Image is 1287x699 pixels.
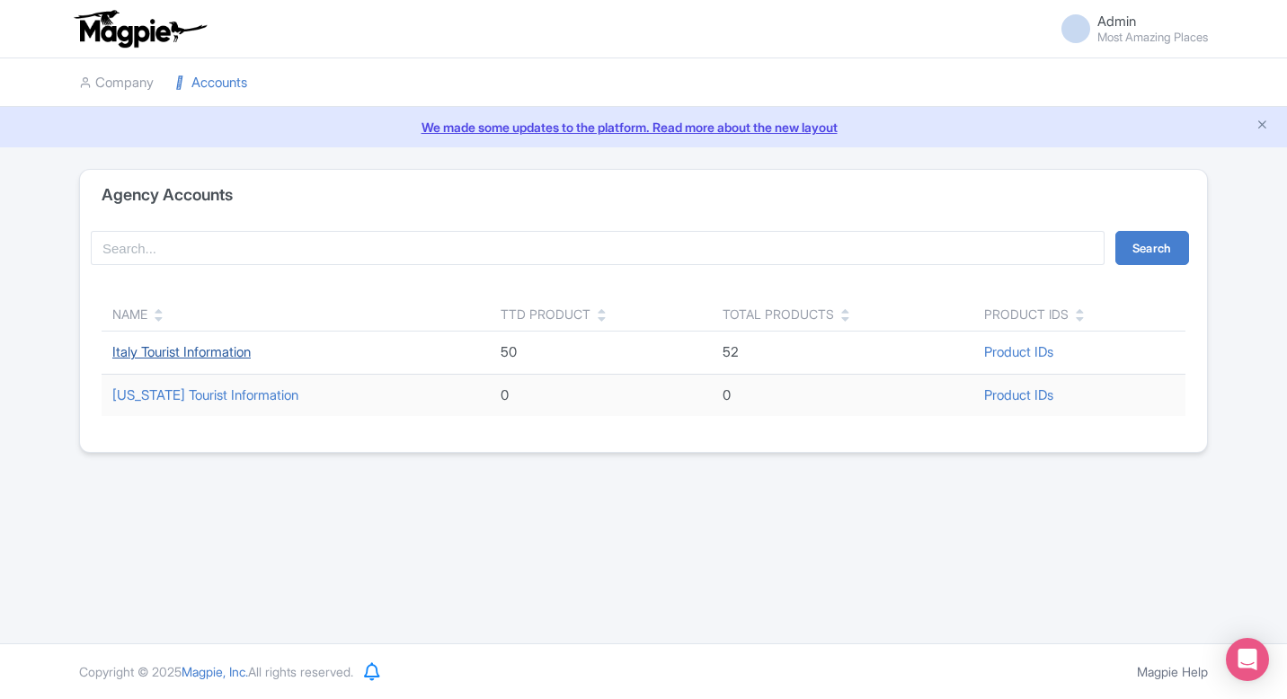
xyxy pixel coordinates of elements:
a: Company [79,58,154,108]
div: TTD Product [501,305,590,323]
button: Search [1115,231,1189,265]
div: Total Products [723,305,834,323]
input: Search... [91,231,1105,265]
span: Admin [1097,13,1136,30]
a: We made some updates to the platform. Read more about the new layout [11,118,1276,137]
h4: Agency Accounts [102,186,233,204]
td: 0 [712,374,974,416]
div: Product IDs [984,305,1069,323]
span: Magpie, Inc. [182,664,248,679]
div: Copyright © 2025 All rights reserved. [68,662,364,681]
a: Magpie Help [1137,664,1208,679]
td: 52 [712,332,974,375]
small: Most Amazing Places [1097,31,1208,43]
td: 0 [490,374,712,416]
a: Admin Most Amazing Places [1051,14,1208,43]
a: Italy Tourist Information [112,343,251,360]
td: 50 [490,332,712,375]
button: Close announcement [1256,116,1269,137]
a: Product IDs [984,386,1053,403]
a: [US_STATE] Tourist Information [112,386,298,403]
a: Product IDs [984,343,1053,360]
div: Name [112,305,147,323]
img: logo-ab69f6fb50320c5b225c76a69d11143b.png [70,9,209,49]
div: Open Intercom Messenger [1226,638,1269,681]
a: Accounts [175,58,247,108]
